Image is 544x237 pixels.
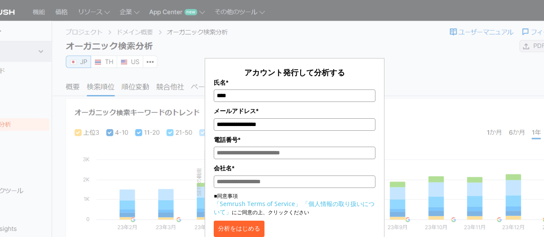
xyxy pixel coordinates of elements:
[214,106,375,116] label: メールアドレス*
[214,192,375,216] p: ■同意事項 にご同意の上、クリックください
[214,135,375,145] label: 電話番号*
[244,67,345,77] span: アカウント発行して分析する
[214,200,375,216] a: 「個人情報の取り扱いについて」
[214,200,301,208] a: 「Semrush Terms of Service」
[214,221,264,237] button: 分析をはじめる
